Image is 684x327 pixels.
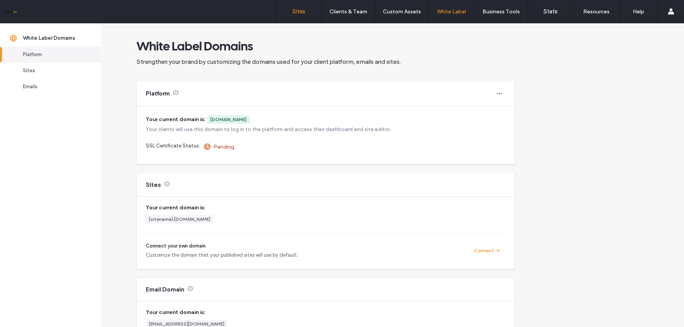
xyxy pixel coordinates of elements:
label: Sites [292,8,305,15]
div: Your clients will use this domain to log in to the platform and access their dashboard and site e... [146,126,505,133]
span: Your current domain is: [146,308,505,317]
span: Connect your own domain [146,242,298,250]
button: Connect [469,246,505,255]
div: Platform [23,51,85,58]
div: Email Domain [146,285,184,294]
div: Platform [146,89,170,98]
label: White Label [437,8,466,15]
span: Help [18,5,33,12]
span: Customize the domain that your published sites will use by default. [146,251,298,259]
div: [DOMAIN_NAME] [210,116,247,123]
span: Your current domain is: [146,115,205,124]
label: Clients & Team [329,8,367,15]
span: Your current domain is: [146,204,505,212]
span: White Label Domains [137,39,253,54]
div: White Label Domains [23,34,85,42]
label: Stats [544,8,558,15]
label: Custom Assets [383,8,421,15]
span: SSL Certificate Status: [146,142,200,151]
div: Pending [203,142,234,151]
div: Sites [23,67,85,74]
div: Sites [146,181,161,189]
label: Help [633,8,644,15]
label: Business Tools [482,8,520,15]
div: Emails [23,83,85,91]
span: Strengthen your brand by customizing the domains used for your client platform, emails and sites. [137,58,401,66]
div: {sitename}.[DOMAIN_NAME] [149,216,210,223]
label: Resources [583,8,610,15]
